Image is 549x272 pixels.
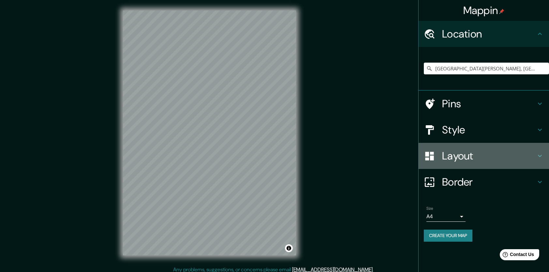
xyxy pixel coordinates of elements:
[419,143,549,169] div: Layout
[442,175,536,189] h4: Border
[491,247,542,265] iframe: Help widget launcher
[419,21,549,47] div: Location
[123,10,296,255] canvas: Map
[419,117,549,143] div: Style
[442,149,536,162] h4: Layout
[442,123,536,136] h4: Style
[442,97,536,110] h4: Pins
[442,27,536,40] h4: Location
[426,206,433,211] label: Size
[499,9,504,14] img: pin-icon.png
[424,230,472,242] button: Create your map
[419,169,549,195] div: Border
[285,244,293,252] button: Toggle attribution
[463,4,505,17] h4: Mappin
[424,63,549,74] input: Pick your city or area
[419,91,549,117] div: Pins
[426,211,466,222] div: A4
